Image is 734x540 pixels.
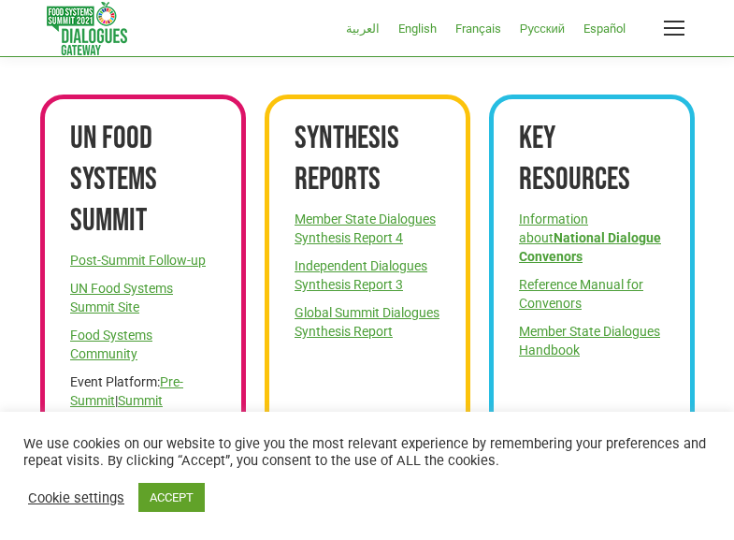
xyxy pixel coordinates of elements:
a: Synthesis Reports [295,119,399,198]
a: Français [446,17,511,39]
a: Information aboutNational Dialogue Convenors [519,212,661,264]
a: Cookie settings [28,489,124,506]
h2: UN Food Systems Summit [70,118,215,241]
a: Mobile menu icon [661,15,687,41]
a: Global Summit Dialogues Synthesis Report [295,305,439,339]
a: Food Systems Community [70,328,152,361]
span: العربية [346,22,380,36]
a: ACCEPT [138,483,205,512]
span: Русский [520,22,565,36]
a: English [389,17,446,39]
a: Reference Manual for Convenors [519,277,643,311]
a: Member State Dialogues Handbook [519,324,660,358]
div: We use cookies on our website to give you the most relevant experience by remembering your prefer... [23,435,711,469]
h2: Key resources [519,118,664,200]
a: Summit [118,393,163,408]
a: Member State Dialogues Synthesis Report 4 [295,212,436,245]
span: Français [455,22,501,36]
span: English [398,22,437,36]
a: Español [574,17,635,39]
a: Post-Summit Follow-up [70,253,206,268]
p: Event Platform: | [70,372,215,410]
span: Español [583,22,626,36]
a: العربية [337,17,389,39]
img: Food Systems Summit Dialogues [47,2,127,55]
a: Русский [511,17,574,39]
a: Independent Dialogues Synthesis Report 3 [295,258,427,292]
strong: National Dialogue Convenors [519,230,661,264]
a: UN Food Systems Summit Site [70,281,173,314]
